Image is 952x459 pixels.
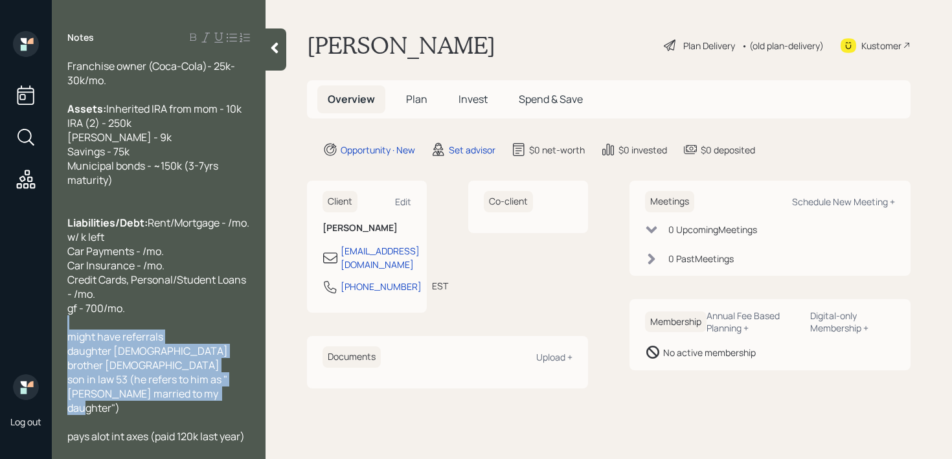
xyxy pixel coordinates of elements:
div: 0 Upcoming Meeting s [668,223,757,236]
span: Spend & Save [519,92,583,106]
span: pays alot int axes (paid 120k last year) [67,429,245,443]
div: No active membership [663,346,756,359]
div: Kustomer [861,39,901,52]
div: Set advisor [449,143,495,157]
div: Annual Fee Based Planning + [707,309,800,334]
span: Liabilities/Debt: [67,216,148,230]
h1: [PERSON_NAME] [307,31,495,60]
span: Rent/Mortgage - /mo. w/ k left Car Payments - /mo. Car Insurance - /mo. Credit Cards, Personal/St... [67,216,251,301]
span: son in law 53 (he refers to him as "[PERSON_NAME] married to my daughter") [67,372,227,415]
div: $0 deposited [701,143,755,157]
div: [EMAIL_ADDRESS][DOMAIN_NAME] [341,244,420,271]
div: • (old plan-delivery) [742,39,824,52]
span: might have referrals [67,330,163,344]
div: Schedule New Meeting + [792,196,895,208]
span: Invest [459,92,488,106]
h6: Documents [323,346,381,368]
span: Assets: [67,102,106,116]
div: Upload + [536,351,572,363]
span: Municipal bonds - ~150k (3-7yrs maturity) [67,159,220,187]
h6: [PERSON_NAME] [323,223,411,234]
label: Notes [67,31,94,44]
div: Digital-only Membership + [810,309,895,334]
div: Opportunity · New [341,143,415,157]
span: daughter [DEMOGRAPHIC_DATA] [67,344,228,358]
span: Franchise owner (Coca-Cola)- 25k-30k/mo. [67,59,235,87]
div: [PHONE_NUMBER] [341,280,422,293]
span: gf - 700/mo. [67,301,125,315]
span: Inherited IRA from mom - 10k IRA (2) - 250k [PERSON_NAME] - 9k Savings - 75k [67,102,242,159]
div: $0 net-worth [529,143,585,157]
div: 0 Past Meeting s [668,252,734,265]
span: Overview [328,92,375,106]
div: Log out [10,416,41,428]
h6: Co-client [484,191,533,212]
img: retirable_logo.png [13,374,39,400]
span: brother [DEMOGRAPHIC_DATA] [67,358,220,372]
div: Plan Delivery [683,39,735,52]
div: Edit [395,196,411,208]
span: Plan [406,92,427,106]
h6: Meetings [645,191,694,212]
div: EST [432,279,448,293]
h6: Client [323,191,357,212]
div: $0 invested [618,143,667,157]
h6: Membership [645,311,707,333]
